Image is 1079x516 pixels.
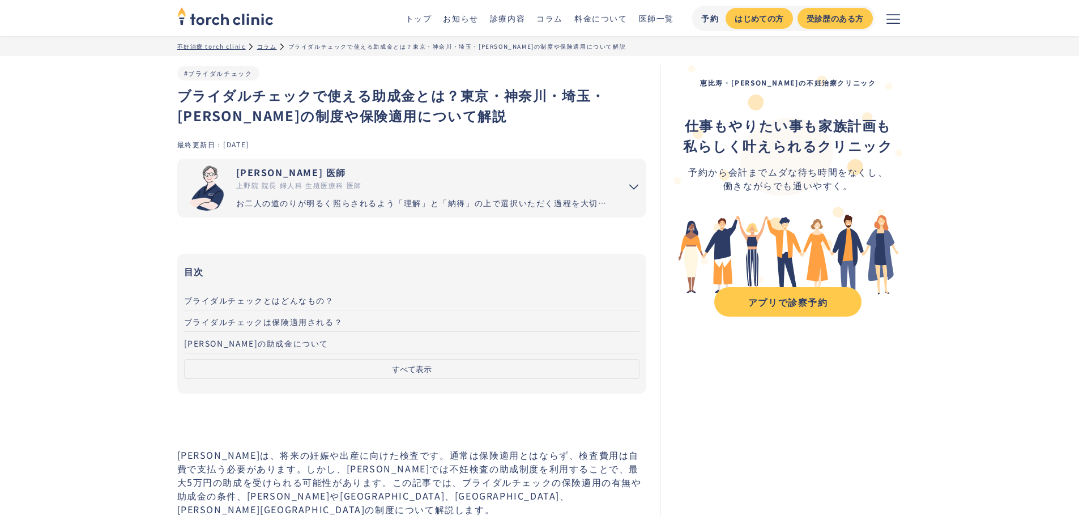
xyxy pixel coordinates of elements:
[177,42,246,50] a: 不妊治療 torch clinic
[685,115,892,135] strong: 仕事もやりたい事も家族計画も
[184,69,253,78] a: #ブライダルチェック
[236,197,613,209] div: お二人の道のりが明るく照らされるよう「理解」と「納得」の上で選択いただく過程を大切にしています。エビデンスに基づいた高水準の医療提供により「幸せな家族計画の実現」をお手伝いさせていただきます。
[406,12,432,24] a: トップ
[236,165,613,179] div: [PERSON_NAME] 医師
[184,316,343,327] span: ブライダルチェックは保険適用される？
[724,295,851,309] div: アプリで診察予約
[726,8,792,29] a: はじめての方
[701,12,719,24] div: 予約
[184,295,334,306] span: ブライダルチェックとはどんなもの？
[683,115,893,156] div: ‍ ‍
[177,8,274,28] a: home
[184,289,640,310] a: ブライダルチェックとはどんなもの？
[714,287,862,317] a: アプリで診察予約
[177,159,613,218] a: [PERSON_NAME] 医師 上野院 院長 婦人科 生殖医療科 医師 お二人の道のりが明るく照らされるよう「理解」と「納得」の上で選択いただく過程を大切にしています。エビデンスに基づいた高水...
[257,42,277,50] a: コラム
[184,332,640,353] a: [PERSON_NAME]の助成金について
[735,12,783,24] div: はじめての方
[177,448,647,516] p: [PERSON_NAME]は、将来の妊娠や出産に向けた検査です。通常は保険適用とはならず、検査費用は自費で支払う必要があります。しかし、[PERSON_NAME]では不妊検査の助成制度を利用する...
[177,85,647,126] h1: ブライダルチェックで使える助成金とは？東京・神奈川・埼玉・[PERSON_NAME]の制度や保険適用について解説
[683,165,893,192] div: 予約から会計までムダな待ち時間をなくし、 働きながらでも通いやすく。
[700,78,876,87] strong: 恵比寿・[PERSON_NAME]の不妊治療クリニック
[184,165,229,211] img: 市山 卓彦
[807,12,864,24] div: 受診歴のある方
[184,310,640,332] a: ブライダルチェックは保険適用される？
[797,8,873,29] a: 受診歴のある方
[177,3,274,28] img: torch clinic
[177,42,902,50] ul: パンくずリスト
[443,12,478,24] a: お知らせ
[184,359,640,379] button: すべて表示
[683,135,893,155] strong: 私らしく叶えられるクリニック
[184,263,640,280] h3: 目次
[288,42,626,50] div: ブライダルチェックで使える助成金とは？東京・神奈川・埼玉・[PERSON_NAME]の制度や保険適用について解説
[536,12,563,24] a: コラム
[223,139,249,149] div: [DATE]
[574,12,628,24] a: 料金について
[490,12,525,24] a: 診療内容
[236,180,613,190] div: 上野院 院長 婦人科 生殖医療科 医師
[184,338,329,349] span: [PERSON_NAME]の助成金について
[177,139,224,149] div: 最終更新日：
[177,159,647,218] summary: 市山 卓彦 [PERSON_NAME] 医師 上野院 院長 婦人科 生殖医療科 医師 お二人の道のりが明るく照らされるよう「理解」と「納得」の上で選択いただく過程を大切にしています。エビデンスに...
[639,12,674,24] a: 医師一覧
